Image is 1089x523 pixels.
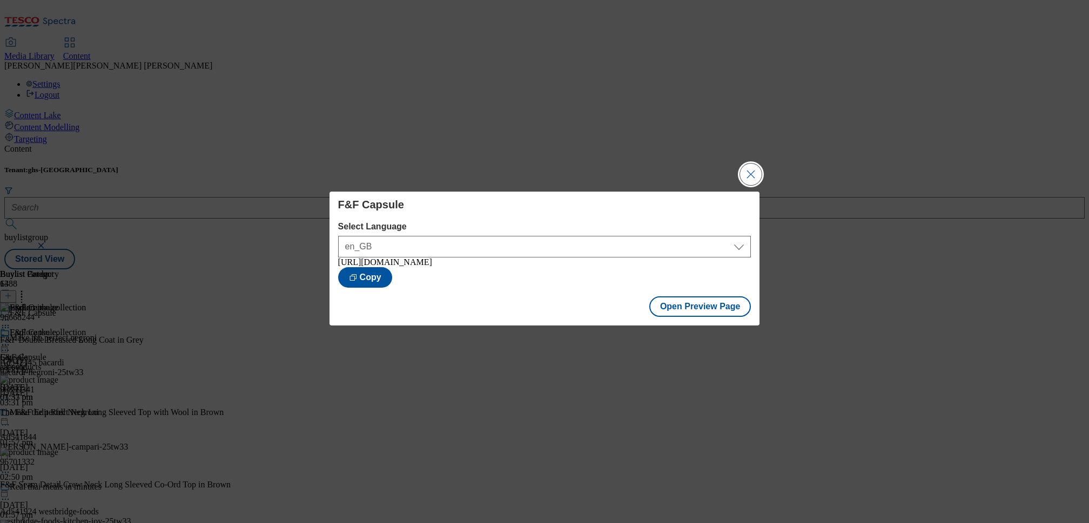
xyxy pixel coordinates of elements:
[338,267,392,288] button: Copy
[338,198,751,211] h4: F&F Capsule
[649,296,751,317] button: Open Preview Page
[338,222,751,232] label: Select Language
[740,164,762,185] button: Close Modal
[330,192,760,325] div: Modal
[338,257,751,267] div: [URL][DOMAIN_NAME]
